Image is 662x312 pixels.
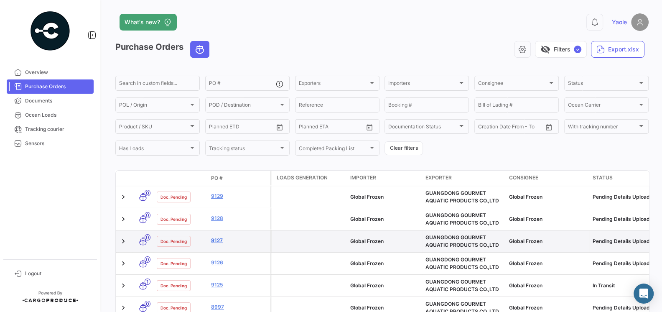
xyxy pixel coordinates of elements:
span: Doc. Pending [160,194,187,200]
input: To [316,125,347,131]
span: Tracking courier [25,125,90,133]
a: Expand/Collapse Row [119,237,127,246]
span: ✓ [574,46,581,53]
span: 0 [145,234,150,240]
a: 9128 [211,215,267,222]
span: visibility_off [540,44,550,54]
span: What's new? [125,18,160,26]
a: Expand/Collapse Row [119,193,127,201]
a: Documents [7,94,94,108]
span: Consignee [478,82,547,87]
input: From [478,125,490,131]
span: Sensors [25,140,90,147]
button: Clear filters [384,141,423,155]
span: GUANGDONG GOURMET AQUATIC PRODUCTS CO.,LTD [425,190,499,204]
div: Abrir Intercom Messenger [634,284,654,304]
datatable-header-cell: Loads generation [272,171,347,186]
span: 0 [145,212,150,218]
a: Expand/Collapse Row [119,304,127,312]
span: Ocean Carrier [568,103,637,109]
span: Global Frozen [350,304,384,311]
datatable-header-cell: Importer [347,171,422,186]
span: Tracking status [209,146,278,152]
a: Expand/Collapse Row [119,281,127,290]
a: Purchase Orders [7,79,94,94]
span: Overview [25,69,90,76]
input: From [299,125,311,131]
span: Importers [388,82,458,87]
span: POD / Destination [209,103,278,109]
span: Doc. Pending [160,282,187,289]
button: What's new? [120,14,177,31]
span: Purchase Orders [25,83,90,90]
span: Global Frozen [509,216,542,222]
input: To [496,125,526,131]
a: 9129 [211,192,267,200]
span: GUANGDONG GOURMET AQUATIC PRODUCTS CO.,LTD [425,279,499,292]
img: placeholder-user.png [631,13,649,31]
span: 0 [145,301,150,307]
span: Has Loads [119,146,188,152]
datatable-header-cell: Transport mode [132,175,153,182]
span: Yaole [612,18,627,26]
span: Global Frozen [350,238,384,244]
span: Consignee [509,174,538,182]
span: GUANGDONG GOURMET AQUATIC PRODUCTS CO.,LTD [425,234,499,248]
button: Open calendar [363,121,376,133]
span: Exporters [299,82,368,87]
span: Doc. Pending [160,260,187,267]
span: GUANGDONG GOURMET AQUATIC PRODUCTS CO.,LTD [425,212,499,226]
a: Expand/Collapse Row [119,215,127,223]
span: Documents [25,97,90,105]
a: Expand/Collapse Row [119,259,127,268]
span: Global Frozen [509,304,542,311]
a: 9127 [211,237,267,244]
span: Completed Packing List [299,146,368,152]
a: 9126 [211,259,267,266]
a: Sensors [7,136,94,151]
span: Ocean Loads [25,111,90,119]
img: powered-by.png [29,10,71,52]
input: To [227,125,257,131]
a: 8997 [211,303,267,311]
span: Importer [350,174,376,182]
span: 0 [145,190,150,196]
span: Product / SKU [119,125,188,131]
span: Global Frozen [509,260,542,266]
span: Exporter [425,174,452,182]
datatable-header-cell: Exporter [422,171,506,186]
span: 0 [145,256,150,263]
button: Ocean [191,41,209,57]
datatable-header-cell: PO # [208,171,270,185]
span: Doc. Pending [160,216,187,222]
span: Global Frozen [509,238,542,244]
span: Global Frozen [509,282,542,289]
a: 9125 [211,281,267,289]
span: POL / Origin [119,103,188,109]
a: Overview [7,65,94,79]
span: Doc. Pending [160,304,187,311]
span: Global Frozen [509,194,542,200]
span: With tracking number [568,125,637,131]
datatable-header-cell: Doc. Status [153,175,208,182]
span: Logout [25,270,90,277]
span: Global Frozen [350,194,384,200]
button: Export.xlsx [591,41,644,58]
button: Open calendar [542,121,555,133]
span: Global Frozen [350,216,384,222]
span: PO # [211,174,223,182]
span: Documentation Status [388,125,458,131]
a: Tracking courier [7,122,94,136]
span: GUANGDONG GOURMET AQUATIC PRODUCTS CO.,LTD [425,256,499,270]
span: Status [568,82,637,87]
h3: Purchase Orders [115,41,212,58]
span: Doc. Pending [160,238,187,245]
button: visibility_offFilters✓ [535,41,587,58]
span: Global Frozen [350,282,384,289]
a: Ocean Loads [7,108,94,122]
span: Loads generation [277,174,328,182]
span: Status [593,174,613,182]
input: From [209,125,221,131]
datatable-header-cell: Consignee [506,171,589,186]
button: Open calendar [273,121,286,133]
